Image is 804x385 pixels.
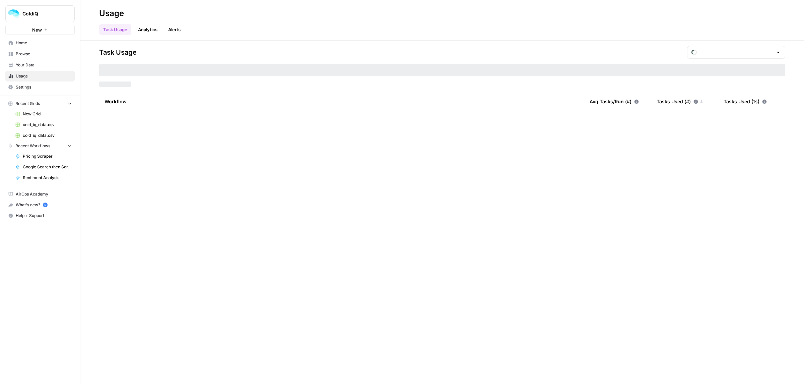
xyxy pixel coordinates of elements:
[5,189,75,200] a: AirOps Academy
[23,175,72,181] span: Sentiment Analysis
[16,73,72,79] span: Usage
[5,38,75,48] a: Home
[99,8,124,19] div: Usage
[23,111,72,117] span: New Grid
[164,24,185,35] a: Alerts
[5,71,75,81] a: Usage
[134,24,161,35] a: Analytics
[657,92,703,111] div: Tasks Used (#)
[590,92,639,111] div: Avg Tasks/Run (#)
[23,132,72,139] span: cold_iq_data.csv
[15,101,40,107] span: Recent Grids
[12,109,75,119] a: New Grid
[16,191,72,197] span: AirOps Academy
[12,151,75,162] a: Pricing Scraper
[5,210,75,221] button: Help + Support
[12,119,75,130] a: cold_iq_data.csv
[15,143,50,149] span: Recent Workflows
[23,153,72,159] span: Pricing Scraper
[5,99,75,109] button: Recent Grids
[105,92,579,111] div: Workflow
[5,49,75,59] a: Browse
[16,84,72,90] span: Settings
[16,62,72,68] span: Your Data
[99,24,131,35] a: Task Usage
[5,200,75,210] button: What's new? 5
[5,60,75,70] a: Your Data
[12,172,75,183] a: Sentiment Analysis
[22,10,63,17] span: ColdiQ
[12,162,75,172] a: Google Search then Scrape
[724,92,767,111] div: Tasks Used (%)
[32,26,42,33] span: New
[99,48,137,57] span: Task Usage
[43,203,48,207] a: 5
[16,51,72,57] span: Browse
[5,141,75,151] button: Recent Workflows
[44,203,46,207] text: 5
[6,200,74,210] div: What's new?
[5,25,75,35] button: New
[5,5,75,22] button: Workspace: ColdiQ
[23,122,72,128] span: cold_iq_data.csv
[23,164,72,170] span: Google Search then Scrape
[16,40,72,46] span: Home
[5,82,75,93] a: Settings
[8,8,20,20] img: ColdiQ Logo
[16,213,72,219] span: Help + Support
[12,130,75,141] a: cold_iq_data.csv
